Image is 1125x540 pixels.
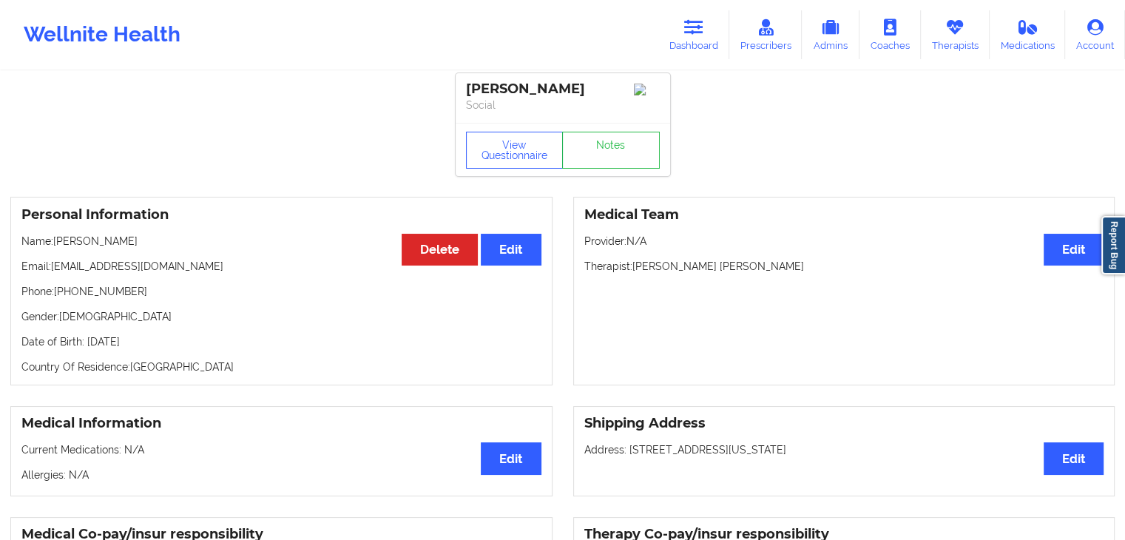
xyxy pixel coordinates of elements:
[1065,10,1125,59] a: Account
[21,334,541,349] p: Date of Birth: [DATE]
[584,259,1104,274] p: Therapist: [PERSON_NAME] [PERSON_NAME]
[584,206,1104,223] h3: Medical Team
[21,259,541,274] p: Email: [EMAIL_ADDRESS][DOMAIN_NAME]
[859,10,921,59] a: Coaches
[21,442,541,457] p: Current Medications: N/A
[584,415,1104,432] h3: Shipping Address
[481,442,541,474] button: Edit
[1044,442,1104,474] button: Edit
[584,234,1104,249] p: Provider: N/A
[21,234,541,249] p: Name: [PERSON_NAME]
[990,10,1066,59] a: Medications
[584,442,1104,457] p: Address: [STREET_ADDRESS][US_STATE]
[21,284,541,299] p: Phone: [PHONE_NUMBER]
[21,309,541,324] p: Gender: [DEMOGRAPHIC_DATA]
[21,360,541,374] p: Country Of Residence: [GEOGRAPHIC_DATA]
[1044,234,1104,266] button: Edit
[402,234,478,266] button: Delete
[21,206,541,223] h3: Personal Information
[658,10,729,59] a: Dashboard
[634,84,660,95] img: Image%2Fplaceholer-image.png
[481,234,541,266] button: Edit
[562,132,660,169] a: Notes
[802,10,859,59] a: Admins
[466,98,660,112] p: Social
[466,132,564,169] button: View Questionnaire
[21,468,541,482] p: Allergies: N/A
[1101,216,1125,274] a: Report Bug
[921,10,990,59] a: Therapists
[21,415,541,432] h3: Medical Information
[466,81,660,98] div: [PERSON_NAME]
[729,10,803,59] a: Prescribers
